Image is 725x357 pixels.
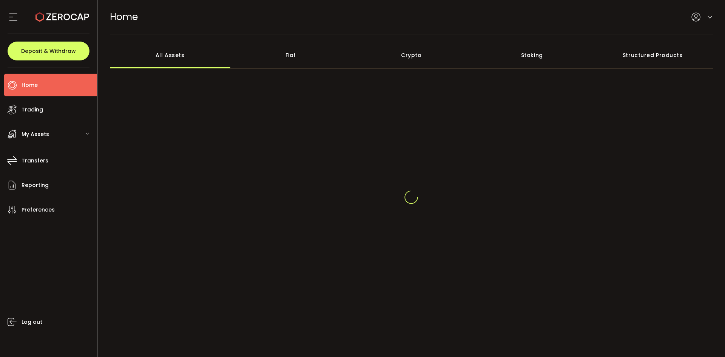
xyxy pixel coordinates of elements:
span: Log out [22,317,42,328]
span: Preferences [22,204,55,215]
div: All Assets [110,42,231,68]
div: Crypto [351,42,472,68]
div: Structured Products [592,42,713,68]
span: Reporting [22,180,49,191]
span: Home [110,10,138,23]
span: Trading [22,104,43,115]
div: Staking [472,42,592,68]
span: Deposit & Withdraw [21,48,76,54]
span: Transfers [22,155,48,166]
div: Fiat [230,42,351,68]
button: Deposit & Withdraw [8,42,89,60]
span: My Assets [22,129,49,140]
span: Home [22,80,38,91]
